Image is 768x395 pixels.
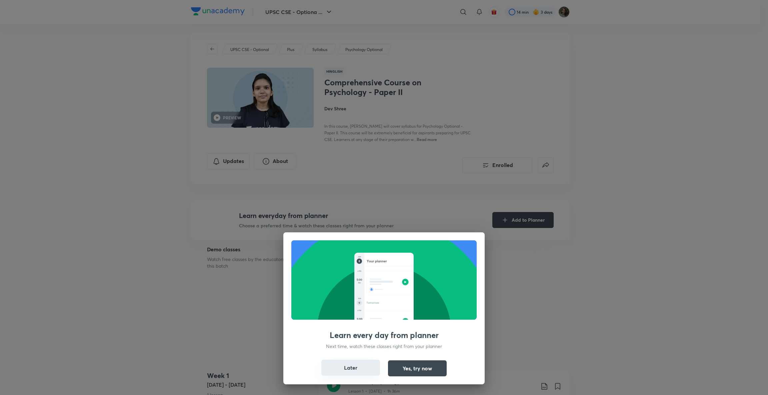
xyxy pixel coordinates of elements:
g: Tomorrow [366,302,379,304]
button: Yes, try now [388,360,447,376]
g: 4 PM [357,271,361,272]
p: Next time, watch these classes right from your planner [326,343,442,350]
g: PM [358,282,361,284]
g: 4 PM [357,310,361,311]
button: Later [321,360,380,376]
h3: Learn every day from planner [330,330,439,340]
g: 8 [359,260,360,262]
g: 5:00 [357,279,362,281]
g: 9 [359,302,360,304]
g: Your planner [367,260,387,263]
